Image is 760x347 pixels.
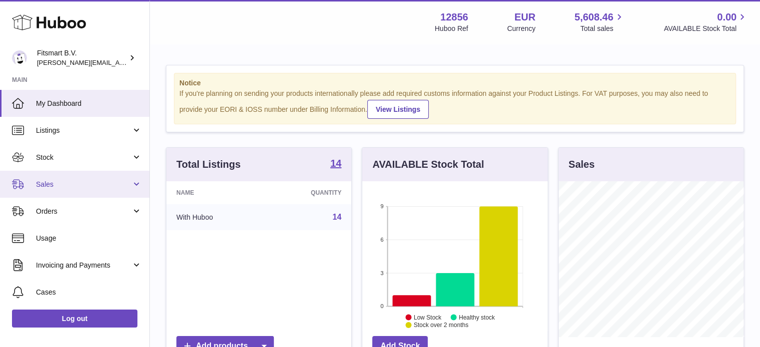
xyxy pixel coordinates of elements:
[507,24,536,33] div: Currency
[37,48,127,67] div: Fitsmart B.V.
[179,89,731,119] div: If you're planning on sending your products internationally please add required customs informati...
[575,10,625,33] a: 5,608.46 Total sales
[166,204,264,230] td: With Huboo
[37,58,200,66] span: [PERSON_NAME][EMAIL_ADDRESS][DOMAIN_NAME]
[36,234,142,243] span: Usage
[372,158,484,171] h3: AVAILABLE Stock Total
[435,24,468,33] div: Huboo Ref
[414,322,468,329] text: Stock over 2 months
[36,126,131,135] span: Listings
[36,261,131,270] span: Invoicing and Payments
[514,10,535,24] strong: EUR
[569,158,595,171] h3: Sales
[12,310,137,328] a: Log out
[36,99,142,108] span: My Dashboard
[333,213,342,221] a: 14
[381,203,384,209] text: 9
[664,10,748,33] a: 0.00 AVAILABLE Stock Total
[367,100,429,119] a: View Listings
[36,153,131,162] span: Stock
[36,180,131,189] span: Sales
[664,24,748,33] span: AVAILABLE Stock Total
[575,10,614,24] span: 5,608.46
[414,314,442,321] text: Low Stock
[459,314,495,321] text: Healthy stock
[580,24,625,33] span: Total sales
[330,158,341,170] a: 14
[36,288,142,297] span: Cases
[330,158,341,168] strong: 14
[176,158,241,171] h3: Total Listings
[179,78,731,88] strong: Notice
[440,10,468,24] strong: 12856
[381,270,384,276] text: 3
[264,181,351,204] th: Quantity
[166,181,264,204] th: Name
[717,10,737,24] span: 0.00
[381,303,384,309] text: 0
[12,50,27,65] img: jonathan@leaderoo.com
[381,237,384,243] text: 6
[36,207,131,216] span: Orders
